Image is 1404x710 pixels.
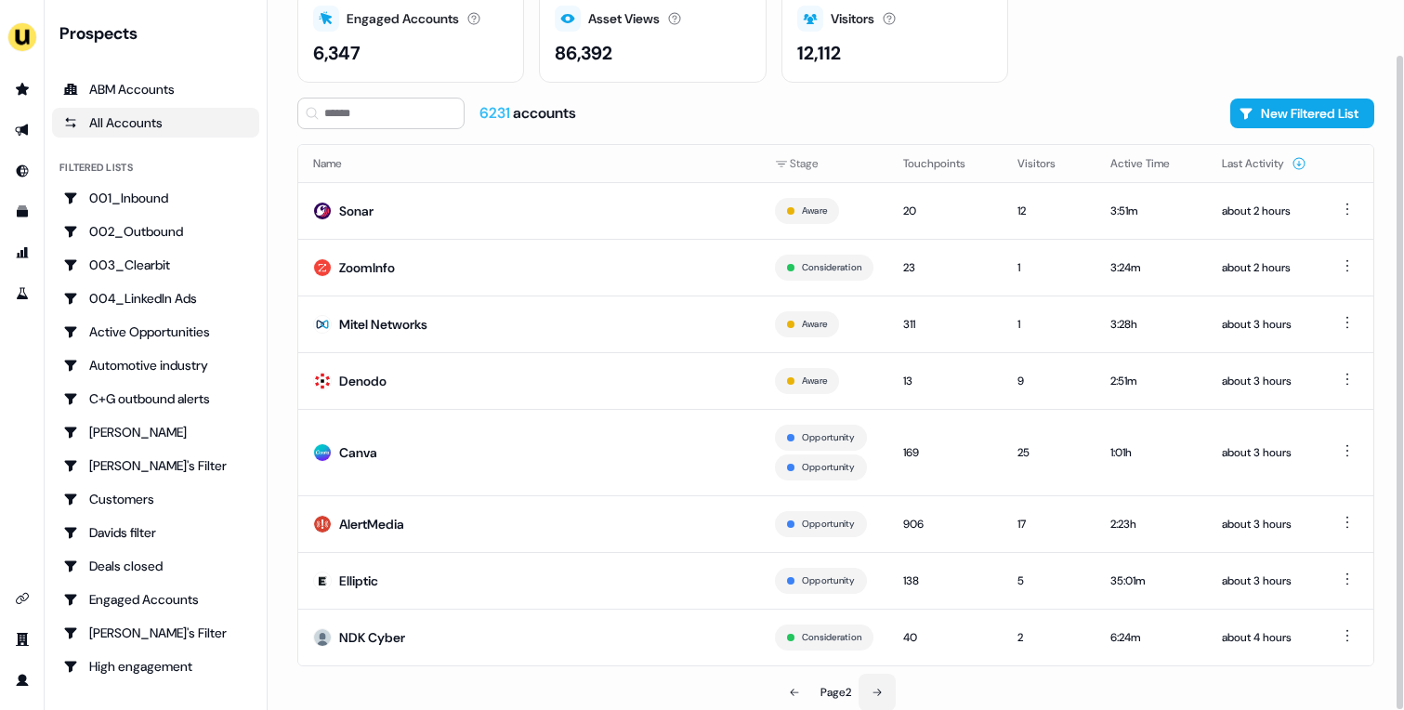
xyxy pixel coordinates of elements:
div: 40 [903,628,988,647]
div: [PERSON_NAME]'s Filter [63,456,248,475]
div: 12,112 [797,39,841,67]
div: 25 [1017,443,1081,462]
div: 1:01h [1110,443,1192,462]
div: about 2 hours [1222,258,1306,277]
div: about 3 hours [1222,372,1306,390]
a: All accounts [52,108,259,138]
button: Opportunity [802,459,855,476]
div: Engaged Accounts [63,590,248,609]
div: Visitors [831,9,874,29]
a: Go to Customers [52,484,259,514]
button: Consideration [802,259,861,276]
button: Last Activity [1222,147,1306,180]
div: ABM Accounts [63,80,248,99]
div: 2 [1017,628,1081,647]
a: Go to C+G outbound alerts [52,384,259,414]
a: Go to Automotive industry [52,350,259,380]
div: 311 [903,315,988,334]
button: Opportunity [802,572,855,589]
div: 6,347 [313,39,361,67]
div: Page 2 [820,683,851,702]
a: Go to prospects [7,74,37,104]
button: Opportunity [802,516,855,532]
div: Prospects [59,22,259,45]
div: [PERSON_NAME] [63,423,248,441]
div: 3:51m [1110,202,1192,220]
div: 1 [1017,315,1081,334]
div: Automotive industry [63,356,248,375]
a: Go to team [7,625,37,654]
div: 906 [903,515,988,533]
div: 3:28h [1110,315,1192,334]
a: Go to Engaged Accounts [52,585,259,614]
a: Go to profile [7,665,37,695]
div: 86,392 [555,39,612,67]
div: about 2 hours [1222,202,1306,220]
div: 002_Outbound [63,222,248,241]
a: ABM Accounts [52,74,259,104]
a: Go to Active Opportunities [52,317,259,347]
a: Go to Charlotte's Filter [52,451,259,480]
div: 23 [903,258,988,277]
div: AlertMedia [339,515,404,533]
div: Active Opportunities [63,322,248,341]
a: Go to Deals closed [52,551,259,581]
a: Go to attribution [7,238,37,268]
button: New Filtered List [1230,99,1374,128]
div: Davids filter [63,523,248,542]
button: Aware [802,316,827,333]
a: Go to Davids filter [52,518,259,547]
div: Stage [775,154,873,173]
th: Name [298,145,760,182]
div: 138 [903,572,988,590]
a: Go to High engagement [52,651,259,681]
div: Sonar [339,202,374,220]
div: 2:51m [1110,372,1192,390]
div: 004_LinkedIn Ads [63,289,248,308]
button: Touchpoints [903,147,988,180]
div: [PERSON_NAME]'s Filter [63,624,248,642]
div: ZoomInfo [339,258,395,277]
a: Go to Inbound [7,156,37,186]
span: 6231 [479,103,513,123]
div: 12 [1017,202,1081,220]
a: Go to 002_Outbound [52,217,259,246]
div: about 3 hours [1222,315,1306,334]
div: 001_Inbound [63,189,248,207]
div: 5 [1017,572,1081,590]
div: All Accounts [63,113,248,132]
div: 6:24m [1110,628,1192,647]
div: Canva [339,443,377,462]
button: Opportunity [802,429,855,446]
div: Engaged Accounts [347,9,459,29]
a: Go to 004_LinkedIn Ads [52,283,259,313]
a: Go to outbound experience [7,115,37,145]
div: Deals closed [63,557,248,575]
button: Visitors [1017,147,1078,180]
div: 35:01m [1110,572,1192,590]
div: C+G outbound alerts [63,389,248,408]
div: 003_Clearbit [63,256,248,274]
div: Elliptic [339,572,378,590]
div: accounts [479,103,576,124]
div: about 3 hours [1222,572,1306,590]
div: Customers [63,490,248,508]
a: Go to templates [7,197,37,227]
a: Go to integrations [7,584,37,613]
button: Active Time [1110,147,1192,180]
div: Asset Views [588,9,660,29]
div: Mitel Networks [339,315,427,334]
div: 17 [1017,515,1081,533]
a: Go to Geneviève's Filter [52,618,259,648]
div: about 3 hours [1222,515,1306,533]
div: 20 [903,202,988,220]
a: Go to 001_Inbound [52,183,259,213]
div: High engagement [63,657,248,676]
div: Denodo [339,372,387,390]
div: 13 [903,372,988,390]
div: Filtered lists [59,160,133,176]
div: 169 [903,443,988,462]
button: Consideration [802,629,861,646]
div: 3:24m [1110,258,1192,277]
a: Go to 003_Clearbit [52,250,259,280]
